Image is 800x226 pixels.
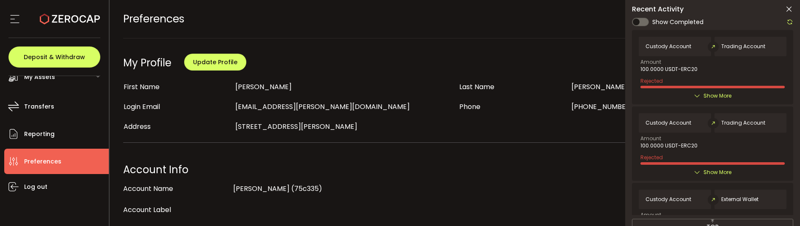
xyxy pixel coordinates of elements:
[123,201,229,218] div: Account Label
[652,18,703,27] span: Show Completed
[193,58,237,66] span: Update Profile
[459,82,494,92] span: Last Name
[235,102,410,112] span: [EMAIL_ADDRESS][PERSON_NAME][DOMAIN_NAME]
[758,185,800,226] iframe: Chat Widget
[124,82,160,92] span: First Name
[640,143,698,149] span: 100.0000 USDT-ERC20
[721,196,759,202] span: External Wallet
[640,212,661,218] span: Amount
[640,66,698,72] span: 100.0000 USDT-ERC20
[721,44,765,49] span: Trading Account
[640,136,661,141] span: Amount
[123,161,787,178] div: Account Info
[24,54,85,60] span: Deposit & Withdraw
[24,181,47,193] span: Log out
[124,102,160,112] span: Login Email
[123,11,185,26] span: Preferences
[123,180,229,197] div: Account Name
[640,60,661,65] span: Amount
[24,128,55,140] span: Reporting
[571,82,628,92] span: [PERSON_NAME]
[235,122,357,131] span: [STREET_ADDRESS][PERSON_NAME]
[721,120,765,126] span: Trading Account
[703,92,731,100] span: Show More
[24,71,55,83] span: My Assets
[646,44,691,49] span: Custody Account
[8,46,100,68] button: Deposit & Withdraw
[235,82,292,92] span: [PERSON_NAME]
[646,196,691,202] span: Custody Account
[24,101,54,113] span: Transfers
[459,102,480,112] span: Phone
[571,102,633,112] span: [PHONE_NUMBER]
[632,6,684,13] span: Recent Activity
[233,184,322,193] span: [PERSON_NAME] (75c335)
[703,168,731,177] span: Show More
[646,120,691,126] span: Custody Account
[123,56,171,70] div: My Profile
[124,122,151,131] span: Address
[640,154,663,161] span: Rejected
[184,54,246,71] button: Update Profile
[640,77,663,84] span: Rejected
[24,155,61,168] span: Preferences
